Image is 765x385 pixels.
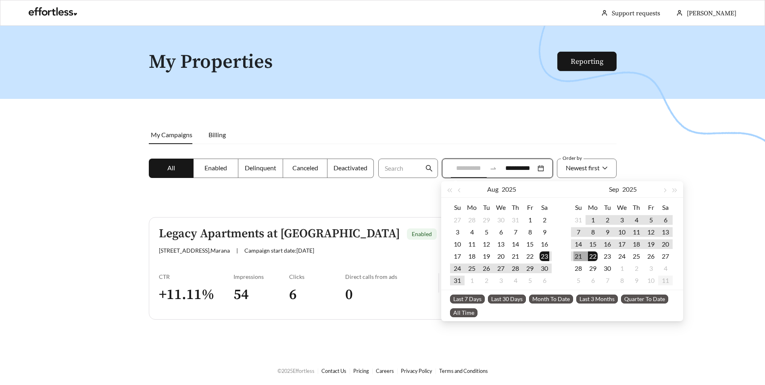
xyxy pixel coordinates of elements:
[494,226,508,238] td: 2025-08-06
[508,238,523,250] td: 2025-08-14
[479,262,494,274] td: 2025-08-26
[496,239,506,249] div: 13
[646,264,656,273] div: 3
[482,239,491,249] div: 12
[479,214,494,226] td: 2025-07-29
[452,251,462,261] div: 17
[586,262,600,274] td: 2025-09-29
[412,230,432,237] span: Enabled
[658,262,673,274] td: 2025-10-04
[465,201,479,214] th: Mo
[450,262,465,274] td: 2025-08-24
[467,264,477,273] div: 25
[632,239,641,249] div: 18
[508,226,523,238] td: 2025-08-07
[540,251,549,261] div: 23
[646,215,656,225] div: 5
[467,276,477,285] div: 1
[496,215,506,225] div: 30
[487,181,498,197] button: Aug
[345,286,438,304] h3: 0
[479,274,494,287] td: 2025-09-02
[494,262,508,274] td: 2025-08-27
[646,239,656,249] div: 19
[602,215,612,225] div: 2
[540,215,549,225] div: 2
[540,239,549,249] div: 16
[496,264,506,273] div: 27
[529,295,573,303] span: Month To Date
[496,251,506,261] div: 20
[167,164,175,172] span: All
[602,251,612,261] div: 23
[632,215,641,225] div: 4
[646,276,656,285] div: 10
[479,250,494,262] td: 2025-08-19
[658,226,673,238] td: 2025-09-13
[479,201,494,214] th: Tu
[523,262,537,274] td: 2025-08-29
[525,215,535,225] div: 1
[508,201,523,214] th: Th
[615,238,629,250] td: 2025-09-17
[525,251,535,261] div: 22
[450,308,477,317] span: All Time
[615,226,629,238] td: 2025-09-10
[629,201,644,214] th: Th
[482,227,491,237] div: 5
[452,215,462,225] div: 27
[159,247,230,254] span: [STREET_ADDRESS] , Marana
[586,274,600,287] td: 2025-10-06
[586,226,600,238] td: 2025-09-08
[523,250,537,262] td: 2025-08-22
[233,273,290,280] div: Impressions
[523,214,537,226] td: 2025-08-01
[629,214,644,226] td: 2025-09-04
[511,251,520,261] div: 21
[629,250,644,262] td: 2025-09-25
[502,181,516,197] button: 2025
[632,264,641,273] div: 2
[467,215,477,225] div: 28
[537,262,552,274] td: 2025-08-30
[159,286,233,304] h3: + 11.11 %
[208,131,226,138] span: Billing
[482,215,491,225] div: 29
[661,251,670,261] div: 27
[557,52,617,71] button: Reporting
[600,262,615,274] td: 2025-09-30
[425,165,433,172] span: search
[537,226,552,238] td: 2025-08-09
[236,247,238,254] span: |
[540,276,549,285] div: 6
[508,274,523,287] td: 2025-09-04
[494,274,508,287] td: 2025-09-03
[600,250,615,262] td: 2025-09-23
[617,239,627,249] div: 17
[644,238,658,250] td: 2025-09-19
[571,214,586,226] td: 2025-08-31
[644,201,658,214] th: Fr
[573,227,583,237] div: 7
[233,286,290,304] h3: 54
[658,214,673,226] td: 2025-09-06
[615,262,629,274] td: 2025-10-01
[537,201,552,214] th: Sa
[488,295,526,303] span: Last 30 Days
[576,295,618,303] span: Last 3 Months
[644,226,658,238] td: 2025-09-12
[450,274,465,287] td: 2025-08-31
[661,264,670,273] div: 4
[482,251,491,261] div: 19
[511,276,520,285] div: 4
[571,57,603,66] a: Reporting
[450,238,465,250] td: 2025-08-10
[508,214,523,226] td: 2025-07-31
[617,264,627,273] div: 1
[602,239,612,249] div: 16
[494,238,508,250] td: 2025-08-13
[632,227,641,237] div: 11
[525,239,535,249] div: 15
[289,273,345,280] div: Clicks
[644,274,658,287] td: 2025-10-10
